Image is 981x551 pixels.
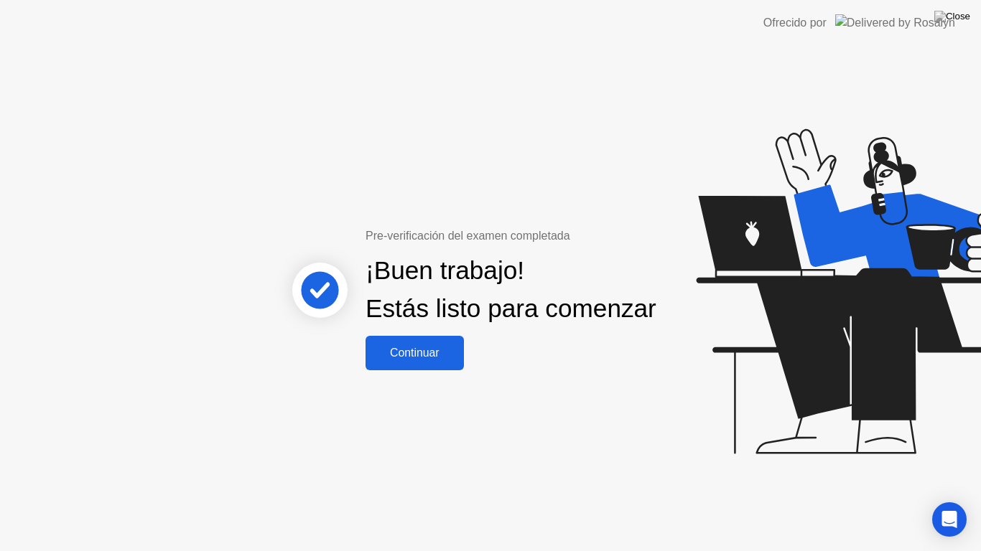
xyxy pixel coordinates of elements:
[934,11,970,22] img: Close
[835,14,955,31] img: Delivered by Rosalyn
[366,252,656,328] div: ¡Buen trabajo! Estás listo para comenzar
[370,347,460,359] div: Continuar
[763,14,827,32] div: Ofrecido por
[366,336,464,370] button: Continuar
[932,502,967,537] div: Open Intercom Messenger
[366,227,662,245] div: Pre-verificación del examen completada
